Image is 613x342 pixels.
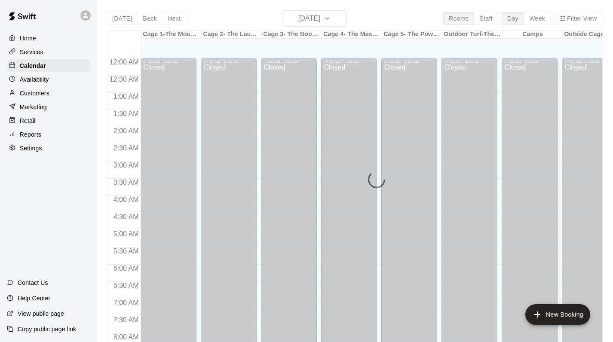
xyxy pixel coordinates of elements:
a: Marketing [7,101,90,113]
p: Marketing [20,103,47,111]
div: 12:00 AM – 9:00 AM [504,60,555,64]
div: Cage 5- The Power Alley [382,31,442,39]
span: 7:00 AM [111,299,141,306]
span: 12:00 AM [107,58,141,66]
a: Reports [7,128,90,141]
span: 5:00 AM [111,230,141,238]
span: 3:30 AM [111,179,141,186]
span: 3:00 AM [111,162,141,169]
span: 2:30 AM [111,144,141,152]
p: Services [20,48,43,56]
div: 12:00 AM – 9:00 AM [324,60,374,64]
p: Help Center [18,294,50,302]
p: Reports [20,130,41,139]
a: Customers [7,87,90,100]
a: Services [7,46,90,58]
a: Retail [7,114,90,127]
span: 12:30 AM [107,76,141,83]
span: 6:00 AM [111,265,141,272]
div: Outdoor Turf-The Yard [442,31,503,39]
p: Calendar [20,61,46,70]
a: Home [7,32,90,45]
p: Home [20,34,36,43]
p: Copy public page link [18,325,76,333]
p: Settings [20,144,42,153]
div: 12:00 AM – 9:00 AM [444,60,495,64]
span: 6:30 AM [111,282,141,289]
button: add [525,304,590,325]
a: Availability [7,73,90,86]
div: Cage 4- The Mash Zone [322,31,382,39]
div: 12:00 AM – 9:00 AM [143,60,194,64]
div: Camps [503,31,563,39]
p: View public page [18,309,64,318]
span: 8:00 AM [111,333,141,341]
div: 12:00 AM – 9:00 AM [384,60,435,64]
span: 4:00 AM [111,196,141,203]
p: Availability [20,75,49,84]
span: 1:00 AM [111,93,141,100]
p: Retail [20,116,36,125]
span: 1:30 AM [111,110,141,117]
p: Contact Us [18,278,48,287]
span: 5:30 AM [111,247,141,255]
span: 2:00 AM [111,127,141,134]
div: 12:00 AM – 9:00 AM [203,60,254,64]
a: Settings [7,142,90,155]
a: Calendar [7,59,90,72]
div: Cage 2- The Launch Pad [202,31,262,39]
p: Customers [20,89,49,98]
div: 12:00 AM – 9:00 AM [264,60,314,64]
div: Cage 3- The Boom Box [262,31,322,39]
span: 7:30 AM [111,316,141,324]
div: Cage 1-The Mound Lab [141,31,202,39]
span: 4:30 AM [111,213,141,220]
